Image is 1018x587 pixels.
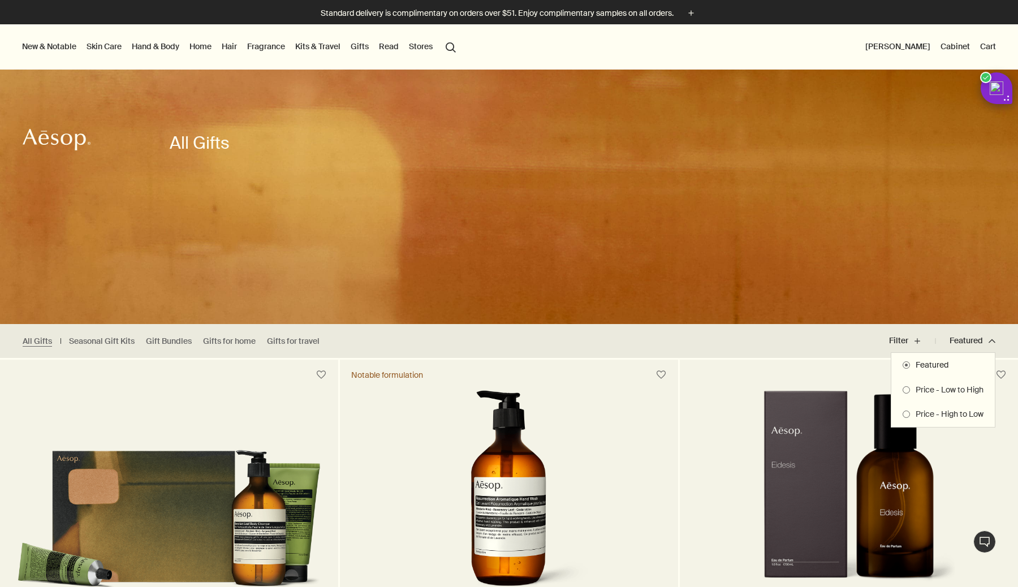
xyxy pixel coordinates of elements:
button: Live Assistance [973,530,996,553]
a: Fragrance [245,39,287,54]
button: Cart [978,39,998,54]
h1: All Gifts [170,132,230,154]
button: Open search [441,36,461,57]
button: Standard delivery is complimentary on orders over $51. Enjoy complimentary samples on all orders. [321,7,697,20]
a: Cabinet [938,39,972,54]
a: Skin Care [84,39,124,54]
button: [PERSON_NAME] [863,39,933,54]
a: Aesop [20,126,93,157]
a: Home [187,39,214,54]
span: Price - Low to High [910,385,984,396]
p: Standard delivery is complimentary on orders over $51. Enjoy complimentary samples on all orders. [321,7,674,19]
button: New & Notable [20,39,79,54]
a: Gifts [348,39,371,54]
a: Kits & Travel [293,39,343,54]
nav: supplementary [863,24,998,70]
svg: Aesop [23,128,90,151]
a: Hair [219,39,239,54]
span: Featured [910,360,948,371]
nav: primary [20,24,461,70]
span: Price - High to Low [910,409,984,420]
a: Hand & Body [130,39,182,54]
button: Stores [407,39,435,54]
a: Read [377,39,401,54]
